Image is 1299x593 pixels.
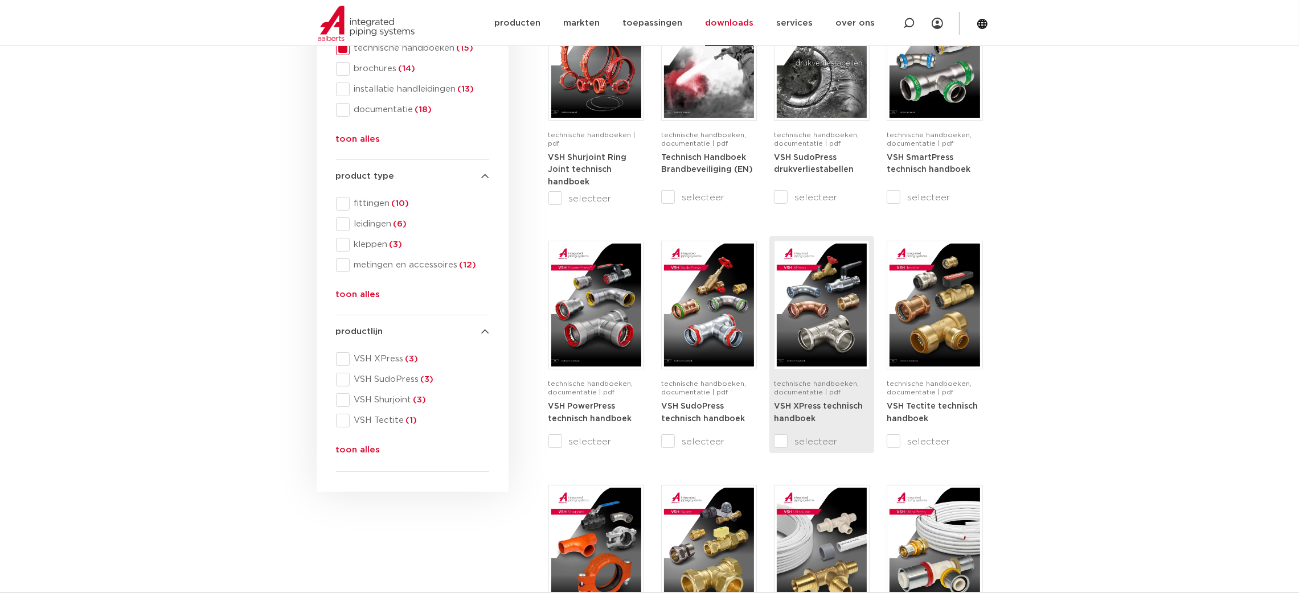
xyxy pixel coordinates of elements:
span: (3) [404,355,419,363]
a: Technisch Handboek Brandbeveiliging (EN) [661,153,753,174]
span: fittingen [350,198,489,209]
strong: VSH Shurjoint Ring Joint technisch handboek [548,154,627,186]
div: brochures(14) [336,62,489,76]
span: leidingen [350,219,489,230]
span: technische handboeken, documentatie | pdf [774,380,859,396]
span: technische handboeken, documentatie | pdf [774,131,859,147]
span: brochures [350,63,489,75]
label: selecteer [887,191,982,204]
span: documentatie [350,104,489,116]
span: technische handboeken | pdf [548,131,636,147]
strong: VSH SudoPress technisch handboek [661,402,745,423]
strong: Technisch Handboek Brandbeveiliging (EN) [661,154,753,174]
span: VSH XPress [350,353,489,365]
label: selecteer [774,191,870,204]
span: (1) [404,416,417,425]
span: technische handboeken, documentatie | pdf [887,131,972,147]
span: (3) [412,396,427,404]
strong: VSH SudoPress drukverliestabellen [774,154,854,174]
div: leidingen(6) [336,217,489,231]
div: technische handboeken(15) [336,42,489,55]
span: kleppen [350,239,489,250]
span: technische handboeken, documentatie | pdf [548,380,633,396]
label: selecteer [887,435,982,448]
strong: VSH PowerPress technisch handboek [548,402,632,423]
a: VSH SmartPress technisch handboek [887,153,970,174]
span: technische handboeken, documentatie | pdf [661,380,746,396]
button: toon alles [336,288,380,306]
a: VSH Shurjoint Ring Joint technisch handboek [548,153,627,186]
span: (14) [397,64,416,73]
strong: VSH Tectite technisch handboek [887,402,978,423]
h4: productlijn [336,325,489,339]
label: selecteer [548,435,644,448]
button: toon alles [336,133,380,151]
span: technische handboeken, documentatie | pdf [661,131,746,147]
span: VSH Shurjoint [350,394,489,406]
div: fittingen(10) [336,197,489,211]
div: documentatie(18) [336,103,489,117]
span: (10) [390,199,409,208]
div: metingen en accessoires(12) [336,258,489,272]
div: VSH XPress(3) [336,352,489,366]
span: (3) [419,375,434,384]
label: selecteer [774,435,870,448]
span: (12) [458,261,477,269]
span: (13) [456,85,474,93]
span: metingen en accessoires [350,260,489,271]
div: VSH Shurjoint(3) [336,393,489,407]
div: kleppen(3) [336,238,489,252]
span: VSH SudoPress [350,374,489,385]
strong: VSH SmartPress technisch handboek [887,154,970,174]
a: VSH XPress technisch handboek [774,402,863,423]
img: VSH-SudoPress_A4TM_5001604-2023-3.0_NL-pdf.jpg [664,244,754,366]
a: VSH PowerPress technisch handboek [548,402,632,423]
span: VSH Tectite [350,415,489,426]
div: VSH Tectite(1) [336,414,489,427]
label: selecteer [548,192,644,205]
label: selecteer [661,191,757,204]
img: VSH-XPress_A4TM_5008762_2025_4.1_NL-pdf.jpg [777,244,867,366]
img: VSH-Tectite_A4TM_5009376-2024-2.0_NL-pdf.jpg [890,244,980,366]
span: (15) [455,44,474,52]
span: (6) [392,220,407,228]
span: installatie handleidingen [350,84,489,95]
span: (3) [388,240,403,249]
a: VSH SudoPress technisch handboek [661,402,745,423]
a: VSH SudoPress drukverliestabellen [774,153,854,174]
span: technische handboeken, documentatie | pdf [887,380,972,396]
button: toon alles [336,443,380,462]
label: selecteer [661,435,757,448]
div: VSH SudoPress(3) [336,373,489,386]
span: (18) [413,105,432,114]
img: VSH-PowerPress_A4TM_5008817_2024_3.1_NL-pdf.jpg [551,244,641,366]
div: installatie handleidingen(13) [336,83,489,96]
strong: VSH XPress technisch handboek [774,402,863,423]
span: technische handboeken [350,43,489,54]
a: VSH Tectite technisch handboek [887,402,978,423]
h4: product type [336,170,489,183]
